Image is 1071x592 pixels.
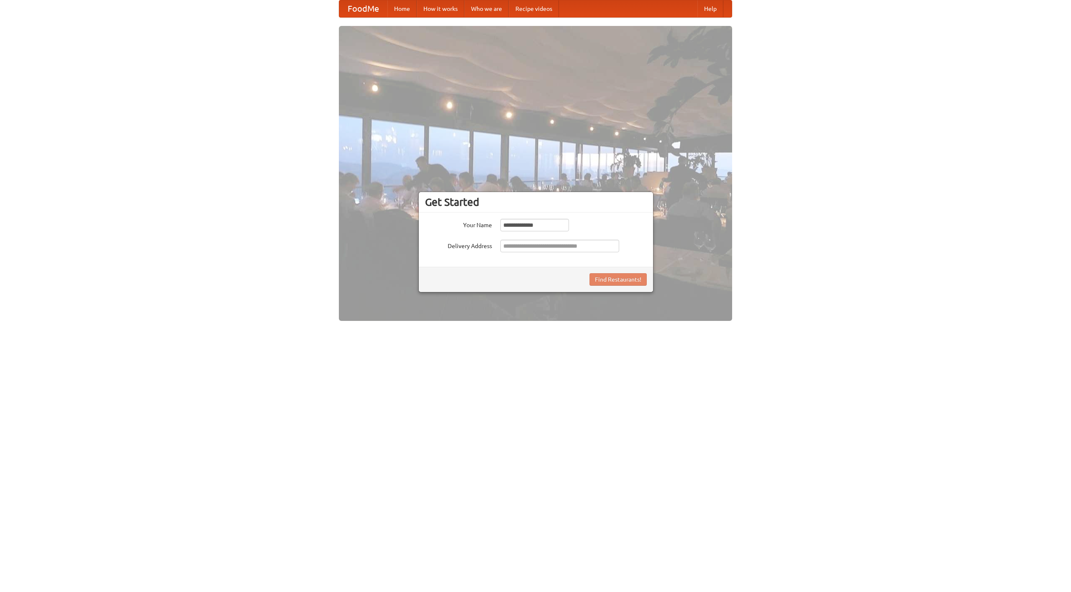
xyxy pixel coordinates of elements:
a: Recipe videos [509,0,559,17]
a: FoodMe [339,0,387,17]
label: Your Name [425,219,492,229]
a: Home [387,0,417,17]
a: Help [697,0,723,17]
button: Find Restaurants! [589,273,647,286]
label: Delivery Address [425,240,492,250]
a: How it works [417,0,464,17]
a: Who we are [464,0,509,17]
h3: Get Started [425,196,647,208]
